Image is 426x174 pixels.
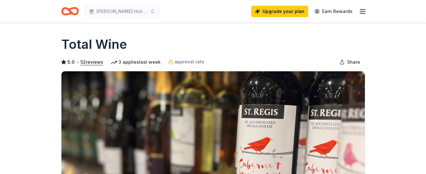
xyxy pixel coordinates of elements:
a: Earn Rewards [311,6,356,17]
a: Home [61,4,79,19]
span: Share [347,58,360,66]
span: [PERSON_NAME] Holiday Gala [97,8,147,15]
div: 3 applies last week [111,58,161,66]
a: Upgrade your plan [251,6,308,17]
span: • [76,60,79,65]
h1: Total Wine [61,35,127,53]
button: [PERSON_NAME] Holiday Gala [84,5,160,18]
span: approval rate [175,58,204,66]
button: Share [334,56,365,68]
span: 5.0 [67,58,75,66]
a: approval rate [168,58,204,66]
button: 52reviews [80,58,103,66]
